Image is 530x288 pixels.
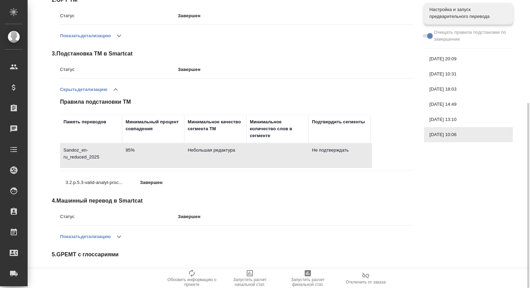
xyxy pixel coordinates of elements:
div: [DATE] 13:10 [424,112,513,127]
p: Статус [60,213,178,220]
div: Память переводов [63,119,106,125]
span: Отключить от заказа [346,280,386,285]
p: Завершен [178,213,414,220]
p: Завершен [178,12,414,19]
button: Показатьдетализацию [60,28,111,44]
span: Sandoz_en-ru_reduced_2025 [63,147,119,161]
button: Обновить информацию о проекте [163,269,221,288]
p: 3.2.p.5.3-valid-analyt-proc... [66,179,140,186]
span: Настройка и запуск предварительного перевода [430,6,507,20]
p: Завершен [178,66,414,73]
span: [DATE] 14:49 [430,101,507,108]
span: Очищать правила подстановки по завершении [434,29,508,43]
span: Не подтверждать [312,147,367,154]
div: Настройка и запуск предварительного перевода [424,3,513,23]
span: 4 . Машинный перевод в Smartcat [52,197,414,205]
span: Запустить расчет финальной стат. [283,277,333,287]
span: [DATE] 13:10 [430,116,507,123]
span: Запустить расчет начальной стат. [225,277,275,287]
div: [DATE] 10:06 [424,127,513,142]
button: Скрытьдетализацию [60,81,107,98]
div: [DATE] 10:31 [424,66,513,82]
p: Статус [60,12,178,19]
div: Подтвердить сегменты [312,119,365,125]
button: Показатьдетализацию [60,228,111,245]
button: Запустить расчет финальной стат. [279,269,337,288]
p: Завершен [140,179,215,186]
p: Статус [60,267,178,274]
span: [DATE] 20:09 [430,55,507,62]
div: Минимальное качество сегмента TM [188,119,243,132]
div: [DATE] 14:49 [424,97,513,112]
span: [DATE] 10:31 [430,71,507,78]
span: Обновить информацию о проекте [167,277,217,287]
span: 95% [126,147,181,154]
div: [DATE] 20:09 [424,51,513,66]
span: [DATE] 18:03 [430,86,507,93]
span: 3 . Подстановка ТМ в Smartcat [52,50,414,58]
span: Правила подстановки TM [60,98,377,106]
div: [DATE] 18:03 [424,82,513,97]
div: Минимальное количество слов в сегменте [250,119,305,139]
div: Минимальный процент совпадения [126,119,181,132]
button: Отключить от заказа [337,269,395,288]
span: Небольшая редактура [188,147,243,154]
p: Статус [60,66,178,73]
p: Завершен [178,267,414,274]
button: Запустить расчет начальной стат. [221,269,279,288]
span: 5 . GPEMT с глоссариями [52,250,414,259]
span: [DATE] 10:06 [430,131,507,138]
